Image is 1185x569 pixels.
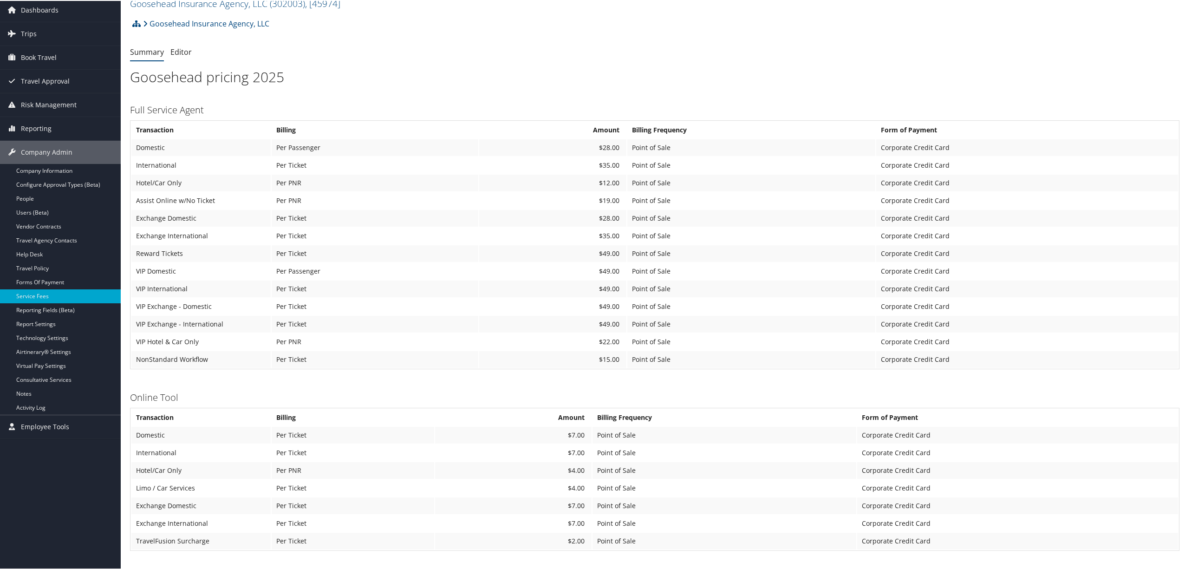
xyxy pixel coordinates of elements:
th: Form of Payment [876,121,1178,137]
td: $28.00 [479,138,626,155]
td: Domestic [131,138,271,155]
td: Per Ticket [272,514,434,531]
td: Point of Sale [627,227,875,243]
td: Point of Sale [627,350,875,367]
td: VIP Exchange - International [131,315,271,332]
th: Transaction [131,408,271,425]
td: Corporate Credit Card [876,315,1178,332]
td: Corporate Credit Card [876,156,1178,173]
td: Per Ticket [272,209,478,226]
th: Billing Frequency [592,408,856,425]
td: $4.00 [435,479,592,496]
td: Per Ticket [272,156,478,173]
td: NonStandard Workflow [131,350,271,367]
td: Per Passenger [272,262,478,279]
td: Corporate Credit Card [876,138,1178,155]
td: Point of Sale [627,297,875,314]
td: $49.00 [479,262,626,279]
td: Corporate Credit Card [857,497,1178,513]
td: International [131,444,271,460]
td: Per Ticket [272,227,478,243]
td: $7.00 [435,497,592,513]
td: Exchange Domestic [131,209,271,226]
h3: Online Tool [130,390,1179,403]
th: Billing [272,408,434,425]
span: Risk Management [21,92,77,116]
td: Per Ticket [272,315,478,332]
td: Corporate Credit Card [876,350,1178,367]
td: Per PNR [272,191,478,208]
td: Corporate Credit Card [857,479,1178,496]
td: Hotel/Car Only [131,461,271,478]
span: Book Travel [21,45,57,68]
td: VIP International [131,280,271,296]
td: Point of Sale [627,333,875,349]
td: Point of Sale [627,156,875,173]
th: Amount [479,121,626,137]
td: Per PNR [272,174,478,190]
td: Assist Online w/No Ticket [131,191,271,208]
td: Point of Sale [627,174,875,190]
td: $49.00 [479,297,626,314]
td: TravelFusion Surcharge [131,532,271,549]
td: Corporate Credit Card [876,227,1178,243]
td: Corporate Credit Card [857,444,1178,460]
th: Form of Payment [857,408,1178,425]
td: Exchange International [131,227,271,243]
td: $12.00 [479,174,626,190]
td: Point of Sale [592,444,856,460]
td: Hotel/Car Only [131,174,271,190]
td: VIP Hotel & Car Only [131,333,271,349]
td: Per Ticket [272,244,478,261]
td: Corporate Credit Card [876,333,1178,349]
td: $7.00 [435,426,592,443]
th: Billing Frequency [627,121,875,137]
td: Point of Sale [592,532,856,549]
td: Corporate Credit Card [876,209,1178,226]
td: Domestic [131,426,271,443]
td: Point of Sale [592,497,856,513]
td: $7.00 [435,514,592,531]
td: VIP Exchange - Domestic [131,297,271,314]
td: $49.00 [479,315,626,332]
td: Corporate Credit Card [857,461,1178,478]
a: Goosehead Insurance Agency, LLC [143,13,269,32]
td: $2.00 [435,532,592,549]
td: Point of Sale [592,479,856,496]
td: $7.00 [435,444,592,460]
td: Corporate Credit Card [857,514,1178,531]
td: Per Ticket [272,532,434,549]
th: Transaction [131,121,271,137]
a: Editor [170,46,192,56]
td: Corporate Credit Card [857,532,1178,549]
span: Reporting [21,116,52,139]
span: Company Admin [21,140,72,163]
td: Corporate Credit Card [857,426,1178,443]
span: Trips [21,21,37,45]
td: VIP Domestic [131,262,271,279]
td: $15.00 [479,350,626,367]
td: Point of Sale [627,209,875,226]
h1: Goosehead pricing 2025 [130,66,1179,86]
td: $22.00 [479,333,626,349]
td: $49.00 [479,280,626,296]
span: Travel Approval [21,69,70,92]
td: Per Ticket [272,350,478,367]
span: Employee Tools [21,414,69,438]
td: Point of Sale [627,315,875,332]
td: $49.00 [479,244,626,261]
a: Summary [130,46,164,56]
td: Corporate Credit Card [876,297,1178,314]
td: Per Ticket [272,444,434,460]
td: $35.00 [479,156,626,173]
td: $4.00 [435,461,592,478]
td: Point of Sale [627,262,875,279]
td: Per PNR [272,461,434,478]
td: $35.00 [479,227,626,243]
td: Limo / Car Services [131,479,271,496]
td: Point of Sale [627,191,875,208]
td: Per Ticket [272,426,434,443]
td: Exchange Domestic [131,497,271,513]
th: Billing [272,121,478,137]
td: Point of Sale [627,280,875,296]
